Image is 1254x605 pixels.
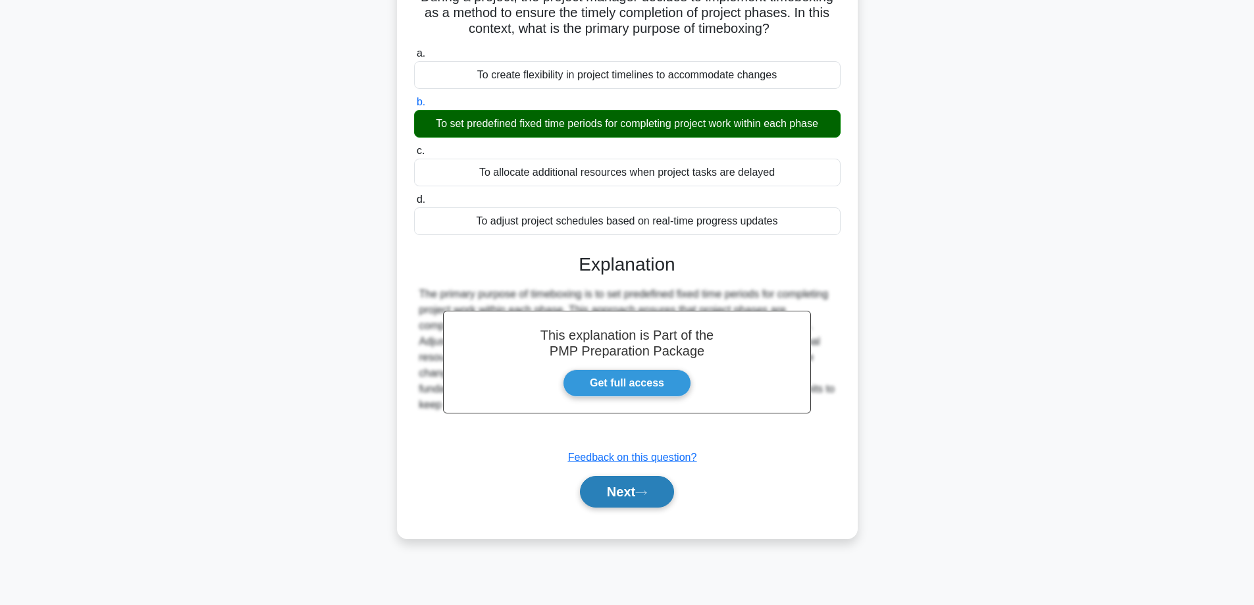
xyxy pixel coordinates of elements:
div: The primary purpose of timeboxing is to set predefined fixed time periods for completing project ... [419,286,835,413]
h3: Explanation [422,253,833,276]
div: To create flexibility in project timelines to accommodate changes [414,61,841,89]
a: Get full access [563,369,691,397]
div: To allocate additional resources when project tasks are delayed [414,159,841,186]
button: Next [580,476,674,508]
span: c. [417,145,425,156]
span: b. [417,96,425,107]
span: d. [417,194,425,205]
div: To adjust project schedules based on real-time progress updates [414,207,841,235]
div: To set predefined fixed time periods for completing project work within each phase [414,110,841,138]
a: Feedback on this question? [568,452,697,463]
span: a. [417,47,425,59]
